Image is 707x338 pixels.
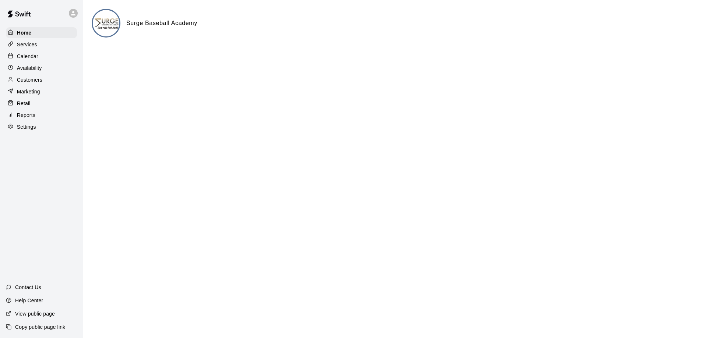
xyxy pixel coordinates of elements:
[6,39,77,50] a: Services
[17,64,42,72] p: Availability
[6,27,77,38] a: Home
[17,53,38,60] p: Calendar
[17,41,37,48] p: Services
[6,121,77,132] a: Settings
[17,100,31,107] p: Retail
[6,51,77,62] a: Calendar
[6,63,77,74] a: Availability
[15,323,65,331] p: Copy public page link
[17,76,42,83] p: Customers
[17,88,40,95] p: Marketing
[6,98,77,109] a: Retail
[15,310,55,317] p: View public page
[17,123,36,131] p: Settings
[6,110,77,121] a: Reports
[17,29,32,36] p: Home
[6,86,77,97] a: Marketing
[17,111,35,119] p: Reports
[126,18,197,28] h6: Surge Baseball Academy
[15,297,43,304] p: Help Center
[93,10,120,38] img: Surge Baseball Academy logo
[6,74,77,85] a: Customers
[15,284,41,291] p: Contact Us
